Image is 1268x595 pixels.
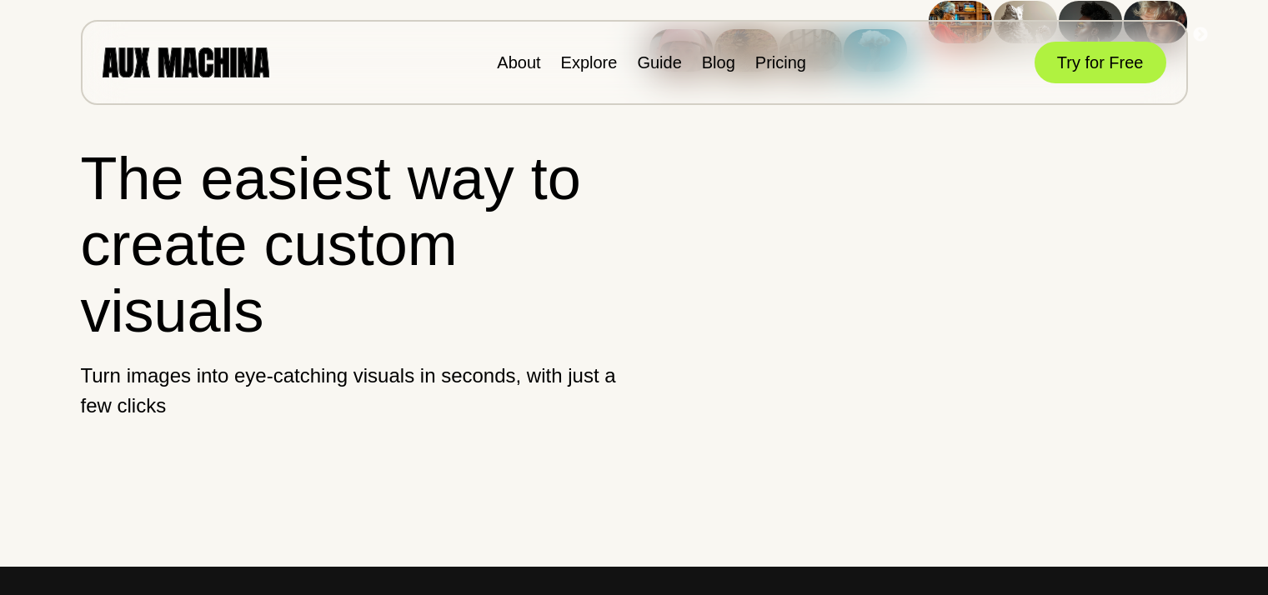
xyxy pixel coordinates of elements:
[81,146,620,344] h1: The easiest way to create custom visuals
[637,53,681,72] a: Guide
[497,53,540,72] a: About
[755,53,806,72] a: Pricing
[702,53,735,72] a: Blog
[561,53,618,72] a: Explore
[81,361,620,421] p: Turn images into eye-catching visuals in seconds, with just a few clicks
[1035,42,1166,83] button: Try for Free
[103,47,269,77] img: AUX MACHINA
